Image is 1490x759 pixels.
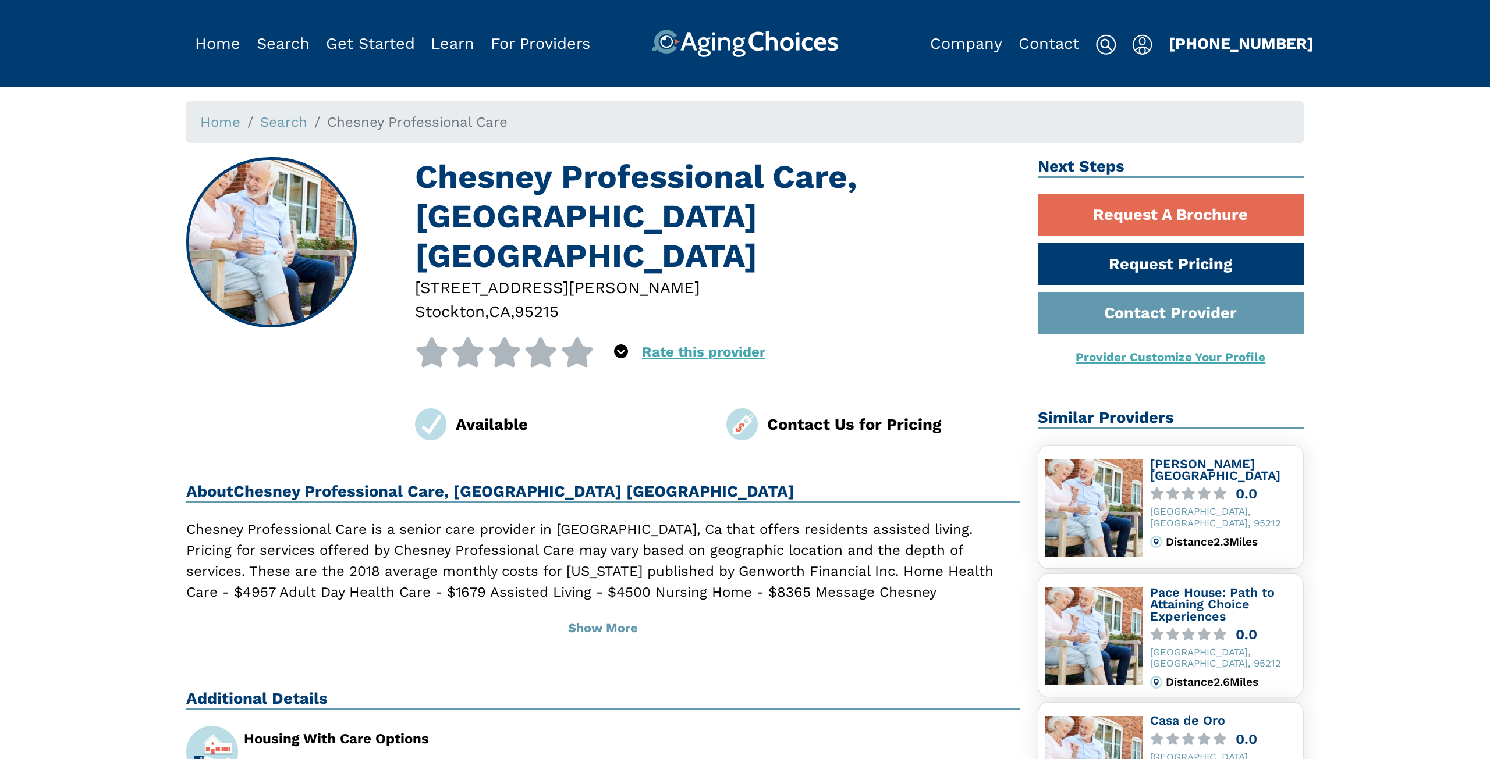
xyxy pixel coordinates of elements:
a: 0.0 [1150,628,1297,642]
a: For Providers [491,34,590,53]
a: Home [200,114,240,130]
a: Request Pricing [1038,243,1304,286]
span: , [485,302,489,321]
img: search-icon.svg [1095,34,1116,55]
p: Chesney Professional Care is a senior care provider in [GEOGRAPHIC_DATA], Ca that offers resident... [186,519,1020,623]
h1: Chesney Professional Care, [GEOGRAPHIC_DATA] [GEOGRAPHIC_DATA] [415,157,1020,276]
span: Stockton [415,302,485,321]
div: Distance 2.6 Miles [1166,676,1296,689]
img: distance.svg [1150,676,1163,689]
button: Show More [186,610,1020,647]
div: 0.0 [1236,487,1257,501]
img: distance.svg [1150,536,1163,548]
div: Distance 2.3 Miles [1166,536,1296,548]
a: [PHONE_NUMBER] [1169,34,1314,53]
span: CA [489,302,510,321]
div: Popover trigger [1132,30,1152,58]
div: Available [456,412,709,436]
span: , [510,302,515,321]
nav: breadcrumb [186,101,1304,143]
div: Popover trigger [614,337,628,367]
a: Contact [1019,34,1079,53]
a: Search [257,34,310,53]
a: [PERSON_NAME][GEOGRAPHIC_DATA] [1150,457,1280,483]
h2: Additional Details [186,689,1020,710]
a: Search [260,114,307,130]
div: [STREET_ADDRESS][PERSON_NAME] [415,276,1020,300]
a: Get Started [326,34,415,53]
a: Home [195,34,240,53]
div: [GEOGRAPHIC_DATA], [GEOGRAPHIC_DATA], 95212 [1150,647,1297,669]
a: Learn [431,34,474,53]
h2: Next Steps [1038,157,1304,178]
a: Pace House: Path to Attaining Choice Experiences [1150,585,1275,623]
a: 0.0 [1150,487,1297,501]
a: Request A Brochure [1038,194,1304,236]
h2: About Chesney Professional Care, [GEOGRAPHIC_DATA] [GEOGRAPHIC_DATA] [186,482,1020,503]
div: 95215 [515,300,559,323]
img: AgingChoices [651,30,838,58]
div: Popover trigger [257,30,310,58]
a: 0.0 [1150,733,1297,746]
a: Company [930,34,1002,53]
a: Provider Customize Your Profile [1076,350,1265,364]
span: Chesney Professional Care [327,114,508,130]
div: Housing With Care Options [244,732,594,746]
a: Rate this provider [642,344,765,360]
div: [GEOGRAPHIC_DATA], [GEOGRAPHIC_DATA], 95212 [1150,506,1297,528]
a: Casa de Oro [1150,713,1225,728]
div: 0.0 [1236,628,1257,642]
h2: Similar Providers [1038,408,1304,429]
img: Chesney Professional Care, Stockton CA [188,159,356,326]
div: Contact Us for Pricing [767,412,1020,436]
div: 0.0 [1236,733,1257,746]
a: Contact Provider [1038,292,1304,334]
img: user-icon.svg [1132,34,1152,55]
